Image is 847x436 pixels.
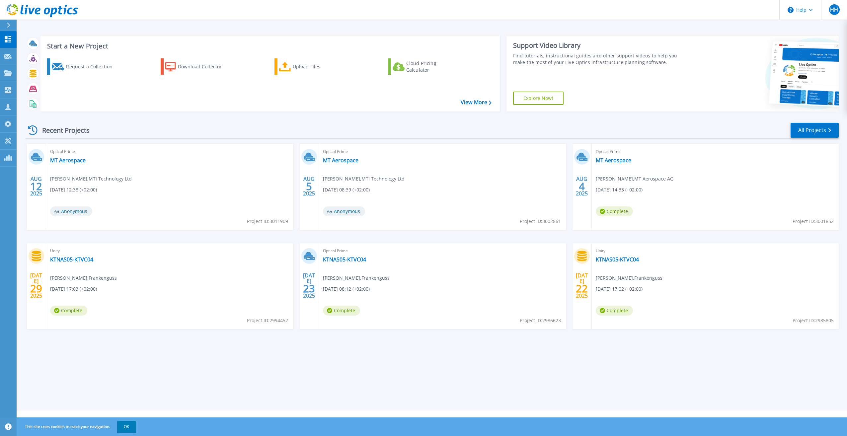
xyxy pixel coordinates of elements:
[323,206,365,216] span: Anonymous
[520,317,561,324] span: Project ID: 2986623
[791,123,839,138] a: All Projects
[306,183,312,189] span: 5
[388,58,462,75] a: Cloud Pricing Calculator
[323,285,370,293] span: [DATE] 08:12 (+02:00)
[50,157,86,164] a: MT Aerospace
[274,58,348,75] a: Upload Files
[50,256,93,263] a: KTNAS05-KTVC04
[30,286,42,291] span: 29
[47,58,121,75] a: Request a Collection
[520,218,561,225] span: Project ID: 3002861
[323,274,390,282] span: [PERSON_NAME] , Frankenguss
[596,186,643,193] span: [DATE] 14:33 (+02:00)
[596,157,631,164] a: MT Aerospace
[596,247,835,254] span: Unity
[323,186,370,193] span: [DATE] 08:39 (+02:00)
[26,122,99,138] div: Recent Projects
[596,285,643,293] span: [DATE] 17:02 (+02:00)
[50,247,289,254] span: Unity
[161,58,235,75] a: Download Collector
[50,306,87,316] span: Complete
[323,175,405,182] span: [PERSON_NAME] , MTI Technology Ltd
[513,41,685,50] div: Support Video Library
[50,148,289,155] span: Optical Prime
[50,186,97,193] span: [DATE] 12:38 (+02:00)
[303,273,315,298] div: [DATE] 2025
[323,247,562,254] span: Optical Prime
[117,421,136,433] button: OK
[596,274,662,282] span: [PERSON_NAME] , Frankenguss
[576,174,588,198] div: AUG 2025
[293,60,346,73] div: Upload Files
[30,273,42,298] div: [DATE] 2025
[50,206,92,216] span: Anonymous
[323,157,358,164] a: MT Aerospace
[47,42,491,50] h3: Start a New Project
[30,183,42,189] span: 12
[303,286,315,291] span: 23
[30,174,42,198] div: AUG 2025
[323,256,366,263] a: KTNAS05-KTVC04
[50,285,97,293] span: [DATE] 17:03 (+02:00)
[830,7,838,12] span: HH
[323,148,562,155] span: Optical Prime
[596,256,639,263] a: KTNAS05-KTVC04
[18,421,136,433] span: This site uses cookies to track your navigation.
[406,60,459,73] div: Cloud Pricing Calculator
[596,306,633,316] span: Complete
[178,60,231,73] div: Download Collector
[793,317,834,324] span: Project ID: 2985805
[596,175,673,182] span: [PERSON_NAME] , MT Aerospace AG
[247,317,288,324] span: Project ID: 2994452
[247,218,288,225] span: Project ID: 3011909
[596,148,835,155] span: Optical Prime
[596,206,633,216] span: Complete
[50,175,132,182] span: [PERSON_NAME] , MTI Technology Ltd
[461,99,492,106] a: View More
[50,274,117,282] span: [PERSON_NAME] , Frankenguss
[303,174,315,198] div: AUG 2025
[323,306,360,316] span: Complete
[579,183,585,189] span: 4
[513,52,685,66] div: Find tutorials, instructional guides and other support videos to help you make the most of your L...
[576,286,588,291] span: 22
[576,273,588,298] div: [DATE] 2025
[66,60,119,73] div: Request a Collection
[793,218,834,225] span: Project ID: 3001852
[513,92,564,105] a: Explore Now!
